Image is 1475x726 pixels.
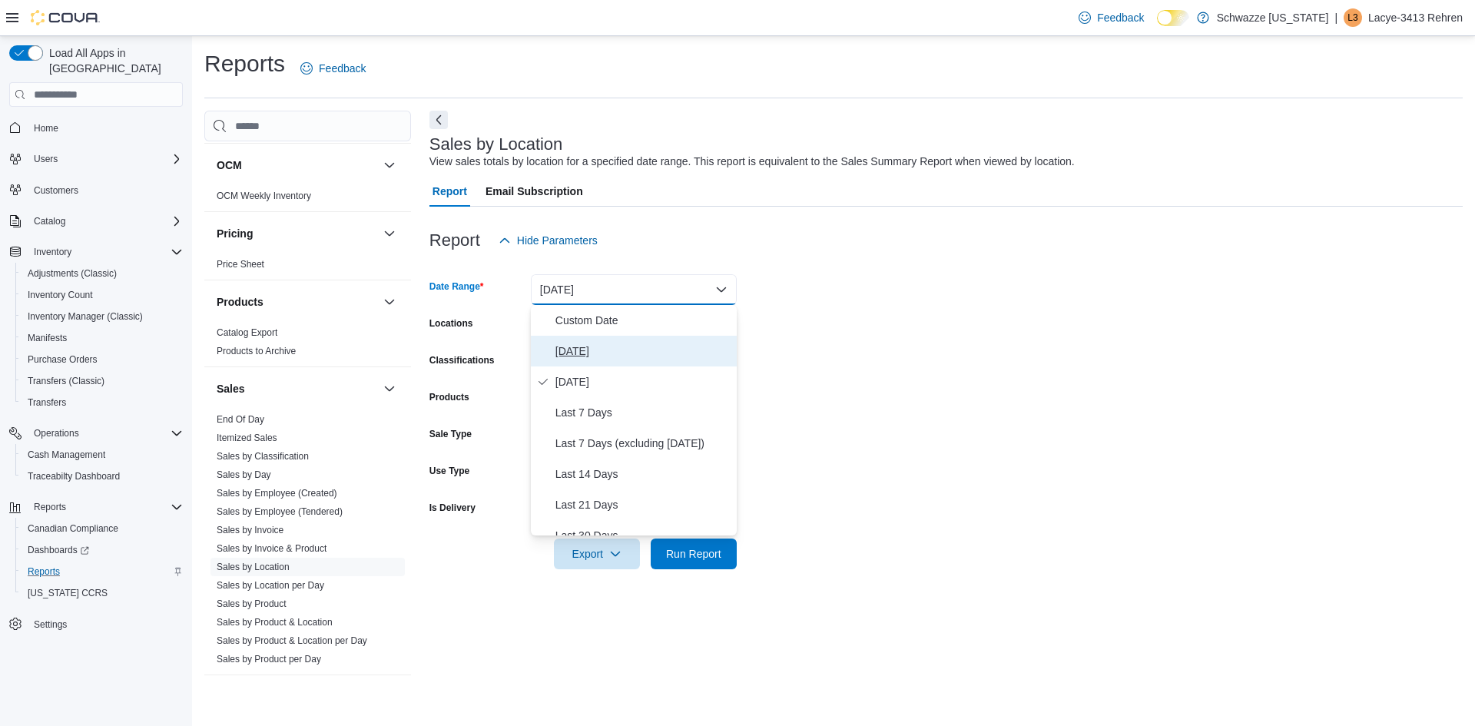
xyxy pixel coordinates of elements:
span: Home [28,118,183,137]
button: Reports [15,561,189,582]
h3: Sales by Location [429,135,563,154]
button: Users [28,150,64,168]
span: Sales by Product [217,598,287,610]
span: Last 7 Days (excluding [DATE]) [555,434,731,453]
a: Home [28,119,65,138]
a: Reports [22,562,66,581]
label: Use Type [429,465,469,477]
a: Dashboards [22,541,95,559]
span: Run Report [666,546,721,562]
span: Hide Parameters [517,233,598,248]
a: Transfers (Classic) [22,372,111,390]
input: Dark Mode [1157,10,1189,26]
a: Products to Archive [217,346,296,356]
button: Purchase Orders [15,349,189,370]
span: Sales by Product & Location per Day [217,635,367,647]
span: [US_STATE] CCRS [28,587,108,599]
h3: Sales [217,381,245,396]
span: Reports [28,498,183,516]
button: Inventory Manager (Classic) [15,306,189,327]
span: Canadian Compliance [22,519,183,538]
span: Washington CCRS [22,584,183,602]
span: Load All Apps in [GEOGRAPHIC_DATA] [43,45,183,76]
button: Products [380,293,399,311]
button: Catalog [28,212,71,230]
a: Inventory Manager (Classic) [22,307,149,326]
button: Pricing [217,226,377,241]
h3: Products [217,294,264,310]
span: Customers [34,184,78,197]
a: Dashboards [15,539,189,561]
p: Lacye-3413 Rehren [1368,8,1463,27]
span: Inventory Count [28,289,93,301]
a: Inventory Count [22,286,99,304]
span: Settings [28,615,183,634]
button: Next [429,111,448,129]
label: Classifications [429,354,495,366]
span: Sales by Invoice [217,524,283,536]
span: Cash Management [22,446,183,464]
span: Sales by Location [217,561,290,573]
button: Home [3,116,189,138]
span: Canadian Compliance [28,522,118,535]
div: OCM [204,187,411,211]
span: Adjustments (Classic) [22,264,183,283]
label: Is Delivery [429,502,476,514]
div: Lacye-3413 Rehren [1344,8,1362,27]
button: Operations [28,424,85,443]
a: Itemized Sales [217,433,277,443]
button: OCM [217,157,377,173]
span: Transfers [28,396,66,409]
a: Sales by Day [217,469,271,480]
span: Traceabilty Dashboard [22,467,183,486]
div: Pricing [204,255,411,280]
span: Reports [22,562,183,581]
span: Products to Archive [217,345,296,357]
span: Dark Mode [1157,26,1158,27]
a: Sales by Classification [217,451,309,462]
button: Sales [217,381,377,396]
span: Catalog [28,212,183,230]
span: Reports [28,565,60,578]
label: Products [429,391,469,403]
span: Dashboards [22,541,183,559]
button: [US_STATE] CCRS [15,582,189,604]
span: Sales by Employee (Created) [217,487,337,499]
span: Reports [34,501,66,513]
span: Manifests [22,329,183,347]
span: Sales by Employee (Tendered) [217,506,343,518]
a: Feedback [1072,2,1150,33]
span: Home [34,122,58,134]
h1: Reports [204,48,285,79]
h3: Pricing [217,226,253,241]
button: Customers [3,179,189,201]
span: Transfers (Classic) [22,372,183,390]
span: Settings [34,618,67,631]
span: Manifests [28,332,67,344]
label: Sale Type [429,428,472,440]
a: Sales by Employee (Tendered) [217,506,343,517]
span: OCM Weekly Inventory [217,190,311,202]
a: Manifests [22,329,73,347]
a: Sales by Invoice & Product [217,543,326,554]
a: Sales by Invoice [217,525,283,535]
button: Sales [380,380,399,398]
div: View sales totals by location for a specified date range. This report is equivalent to the Sales ... [429,154,1075,170]
span: Inventory [28,243,183,261]
a: OCM Weekly Inventory [217,191,311,201]
span: Inventory [34,246,71,258]
nav: Complex example [9,110,183,675]
a: Sales by Product [217,598,287,609]
a: Traceabilty Dashboard [22,467,126,486]
a: Price Sheet [217,259,264,270]
button: Inventory [28,243,78,261]
button: Reports [28,498,72,516]
a: Canadian Compliance [22,519,124,538]
button: Operations [3,423,189,444]
span: Purchase Orders [28,353,98,366]
button: Catalog [3,211,189,232]
span: Cash Management [28,449,105,461]
button: Users [3,148,189,170]
button: Settings [3,613,189,635]
span: Adjustments (Classic) [28,267,117,280]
